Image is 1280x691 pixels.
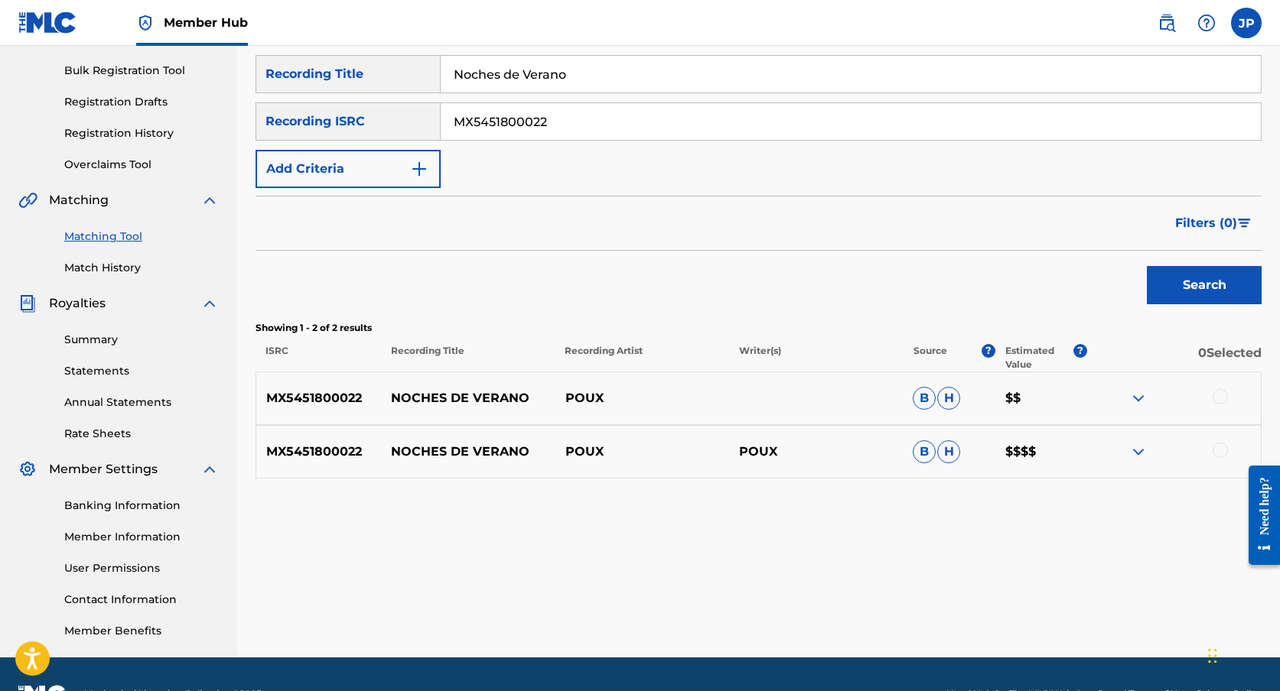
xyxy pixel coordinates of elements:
[914,344,947,371] p: Source
[1073,344,1087,358] span: ?
[1197,14,1216,32] img: help
[64,529,219,545] a: Member Information
[381,389,555,407] p: NOCHES DE VERANO
[1231,8,1262,38] div: User Menu
[200,191,219,209] img: expand
[729,344,904,371] p: Writer(s)
[1005,344,1073,371] p: Estimated Value
[913,387,936,410] span: B
[1129,389,1148,407] img: expand
[1147,266,1262,304] button: Search
[1203,618,1280,691] iframe: Chat Widget
[982,344,995,358] span: ?
[18,460,37,479] img: Member Settings
[937,387,960,410] span: H
[18,191,37,209] img: Matching
[381,443,555,461] p: NOCHES DE VERANO
[256,150,441,188] button: Add Criteria
[64,498,219,514] a: Banking Information
[49,294,106,313] span: Royalties
[256,55,1262,312] form: Search Form
[256,344,380,371] p: ISRC
[64,260,219,276] a: Match History
[555,443,728,461] p: POUX
[64,94,219,110] a: Registration Drafts
[1237,454,1280,577] iframe: Resource Center
[64,560,219,576] a: User Permissions
[1151,8,1182,38] a: Public Search
[64,157,219,173] a: Overclaims Tool
[995,443,1086,461] p: $$$$
[64,363,219,379] a: Statements
[49,460,158,479] span: Member Settings
[64,426,219,442] a: Rate Sheets
[1175,214,1237,232] span: Filters ( 0 )
[18,11,77,34] img: MLC Logo
[200,460,219,479] img: expand
[49,191,109,209] span: Matching
[64,332,219,348] a: Summary
[1208,633,1217,679] div: Arrastrar
[729,443,903,461] p: POUX
[136,14,155,32] img: Top Rightsholder
[256,389,381,407] p: MX5451800022
[995,389,1086,407] p: $$
[164,14,248,31] span: Member Hub
[1087,344,1262,371] p: 0 Selected
[1158,14,1176,32] img: search
[64,229,219,245] a: Matching Tool
[64,623,219,639] a: Member Benefits
[937,440,960,463] span: H
[913,440,936,463] span: B
[1166,204,1262,242] button: Filters (0)
[64,63,219,79] a: Bulk Registration Tool
[555,344,729,371] p: Recording Artist
[64,394,219,410] a: Annual Statements
[1203,618,1280,691] div: Widget de chat
[200,294,219,313] img: expand
[18,294,37,313] img: Royalties
[1191,8,1222,38] div: Help
[1129,443,1148,461] img: expand
[1238,219,1251,228] img: filter
[410,160,428,178] img: 9d2ae6d4665cec9f34b9.svg
[256,321,1262,335] p: Showing 1 - 2 of 2 results
[64,592,219,608] a: Contact Information
[380,344,555,371] p: Recording Title
[555,389,728,407] p: POUX
[64,125,219,141] a: Registration History
[256,443,381,461] p: MX5451800022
